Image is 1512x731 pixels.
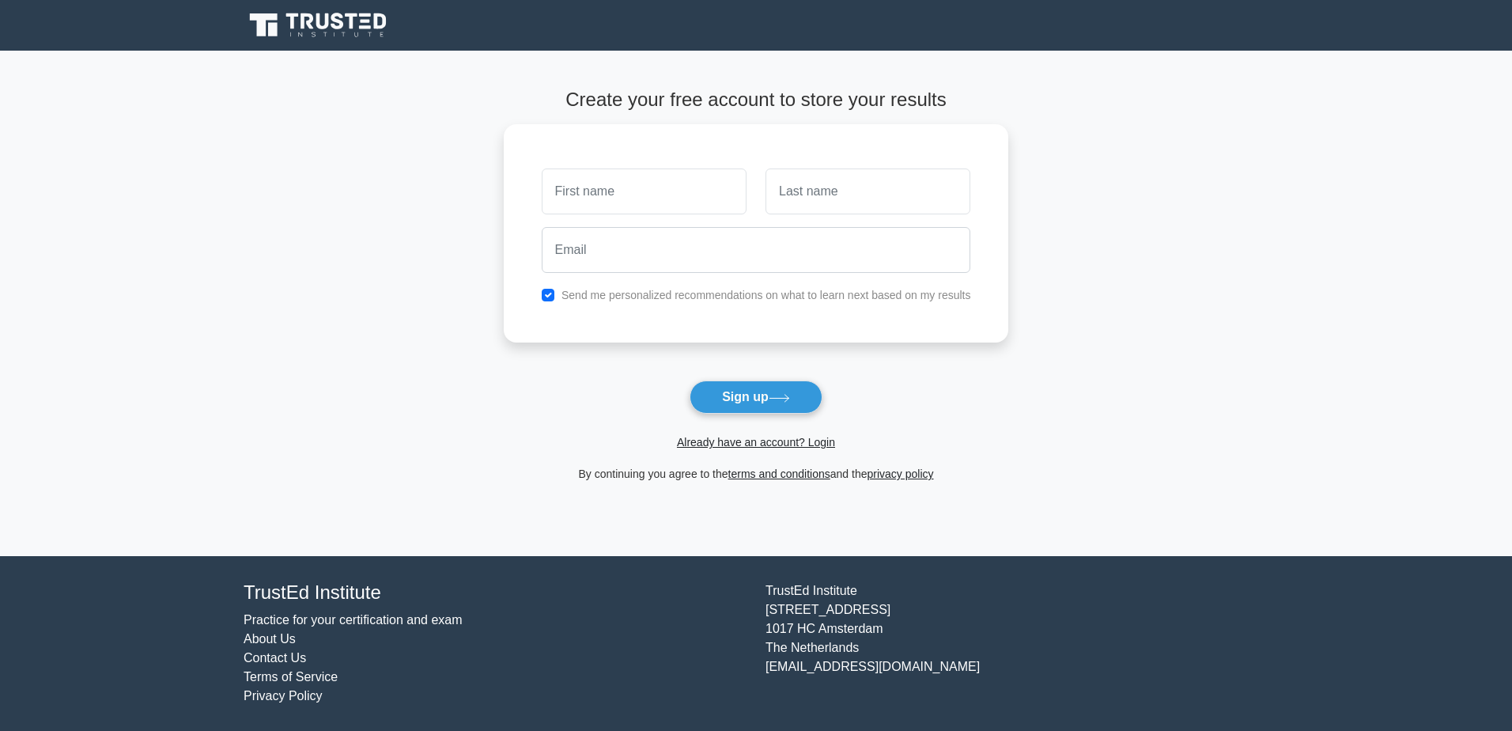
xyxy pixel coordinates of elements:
a: terms and conditions [728,468,830,480]
a: Contact Us [244,651,306,665]
label: Send me personalized recommendations on what to learn next based on my results [561,289,971,301]
h4: Create your free account to store your results [504,89,1009,112]
button: Sign up [690,381,822,414]
input: Last name [765,169,970,214]
a: Already have an account? Login [677,436,835,449]
a: Practice for your certification and exam [244,613,463,627]
a: Terms of Service [244,670,338,684]
input: First name [542,169,747,214]
div: TrustEd Institute [STREET_ADDRESS] 1017 HC Amsterdam The Netherlands [EMAIL_ADDRESS][DOMAIN_NAME] [756,581,1278,706]
a: About Us [244,632,296,646]
a: privacy policy [868,468,934,480]
h4: TrustEd Institute [244,581,747,604]
div: By continuing you agree to the and the [494,464,1019,483]
a: Privacy Policy [244,689,323,703]
input: Email [542,227,971,273]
